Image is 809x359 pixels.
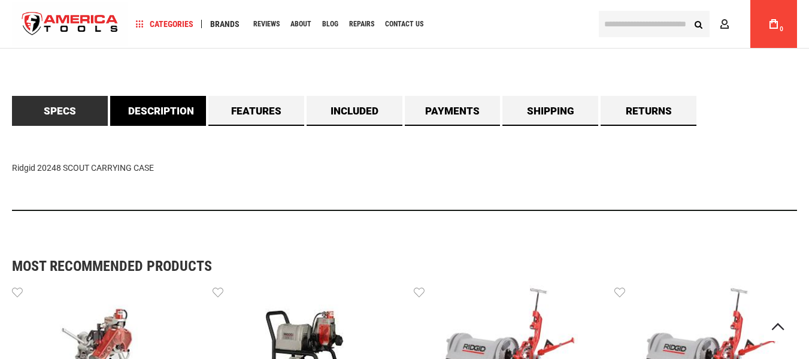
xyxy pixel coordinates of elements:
[285,16,317,32] a: About
[502,96,598,126] a: Shipping
[290,20,311,28] span: About
[344,16,380,32] a: Repairs
[380,16,429,32] a: Contact Us
[307,96,402,126] a: Included
[131,16,199,32] a: Categories
[12,126,797,211] div: Ridgid 20248 SCOUT CARRYING CASE
[12,2,128,47] img: America Tools
[205,16,245,32] a: Brands
[208,96,304,126] a: Features
[780,26,783,32] span: 0
[322,20,338,28] span: Blog
[253,20,280,28] span: Reviews
[317,16,344,32] a: Blog
[349,20,374,28] span: Repairs
[687,13,710,35] button: Search
[12,259,755,273] strong: Most Recommended Products
[248,16,285,32] a: Reviews
[601,96,696,126] a: Returns
[110,96,206,126] a: Description
[405,96,501,126] a: Payments
[210,20,240,28] span: Brands
[12,96,108,126] a: Specs
[12,2,128,47] a: store logo
[385,20,423,28] span: Contact Us
[136,20,193,28] span: Categories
